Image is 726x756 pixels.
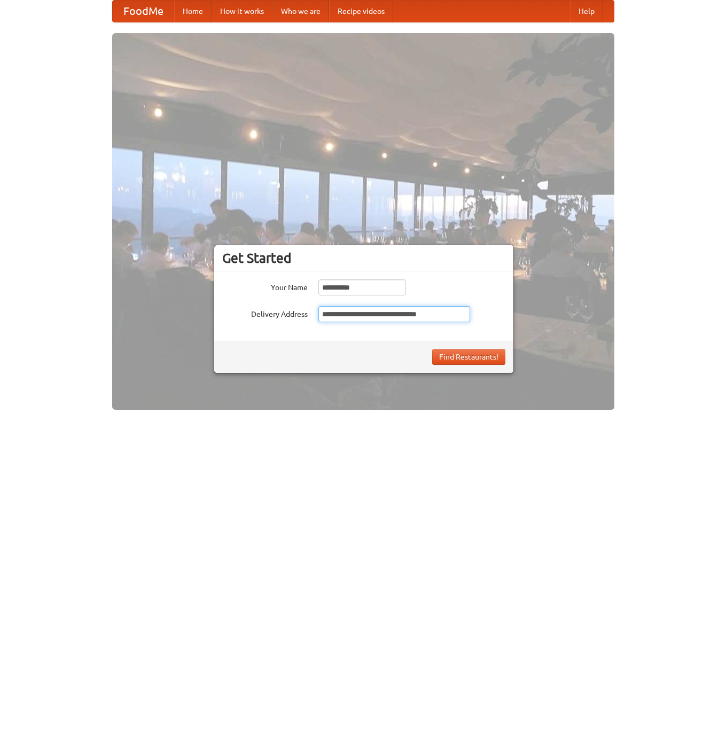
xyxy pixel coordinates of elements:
a: How it works [212,1,272,22]
a: Recipe videos [329,1,393,22]
button: Find Restaurants! [432,349,505,365]
a: Home [174,1,212,22]
label: Delivery Address [222,306,308,319]
a: Help [570,1,603,22]
h3: Get Started [222,250,505,266]
a: FoodMe [113,1,174,22]
label: Your Name [222,279,308,293]
a: Who we are [272,1,329,22]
